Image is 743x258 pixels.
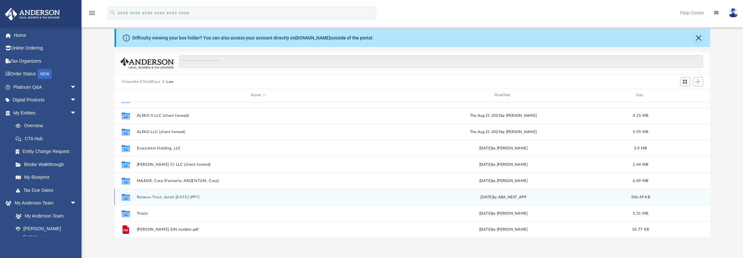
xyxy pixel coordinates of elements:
[88,9,96,17] i: menu
[5,81,86,94] a: Platinum Q&Aarrow_drop_down
[70,106,83,120] span: arrow_drop_down
[5,94,86,107] a: Digital Productsarrow_drop_down
[728,8,738,18] img: User Pic
[137,92,379,98] div: Name
[3,8,62,21] img: Anderson Advisors Platinum Portal
[122,79,160,85] button: Viewable-ClientDocs
[70,81,83,94] span: arrow_drop_down
[632,228,649,231] span: 10.77 KB
[382,129,625,135] div: Thu Aug 21 2025 by [PERSON_NAME]
[631,195,650,199] span: 506.49 KB
[382,96,625,102] div: [DATE] by [PERSON_NAME]
[382,161,625,167] div: [DATE] by [PERSON_NAME]
[382,178,625,184] div: [DATE] by [PERSON_NAME]
[137,162,379,167] button: [PERSON_NAME] Ct LLC (client formed)
[137,114,379,118] button: ALFAO II LLC (client formed)
[382,194,625,200] div: [DATE] by ABA_NEST_APP
[694,33,703,42] button: Close
[137,227,379,232] button: [PERSON_NAME] EIN number.pdf
[382,210,625,216] div: [DATE] by [PERSON_NAME]
[295,35,330,40] a: [DOMAIN_NAME]
[9,171,83,184] a: My Blueprint
[633,211,648,215] span: 5.31 MB
[132,35,373,41] div: Difficulty viewing your box folder? You can also access your account directly on outside of the p...
[9,209,80,222] a: My Anderson Team
[137,211,379,216] button: Trusts
[633,162,648,166] span: 1.44 MB
[9,222,83,243] a: [PERSON_NAME] System
[137,179,379,183] button: MAAOR, Corp (Formerly: ARGENTUM, Corp)
[179,55,703,68] input: Search files and folders
[657,92,702,98] div: id
[9,145,86,158] a: Entity Change Request
[137,130,379,134] button: ALFAO LLC (client formed)
[5,197,83,210] a: My Anderson Teamarrow_drop_down
[5,68,86,81] a: Order StatusNEW
[5,54,86,68] a: Tax Organizers
[5,106,86,119] a: My Entitiesarrow_drop_down
[382,227,625,233] div: [DATE] by [PERSON_NAME]
[109,9,116,16] i: search
[693,77,703,86] button: Add
[70,197,83,210] span: arrow_drop_down
[9,119,86,132] a: Overview
[88,12,96,17] a: menu
[137,195,379,199] button: Romeaa Trust, dated [DATE] (PPT)
[680,77,690,86] button: Switch to Grid View
[633,114,648,117] span: 4.15 MB
[628,92,654,98] div: Size
[9,158,86,171] a: Binder Walkthrough
[382,92,625,98] div: Modified
[137,146,379,150] button: Ecosystem Holding, LLC
[114,102,710,237] div: grid
[166,79,174,85] button: Law
[9,184,86,197] a: Tax Due Dates
[37,69,52,79] div: NEW
[5,29,86,42] a: Home
[70,94,83,107] span: arrow_drop_down
[633,130,648,133] span: 5.95 MB
[5,42,86,55] a: Online Ordering
[634,146,647,150] span: 5.9 MB
[9,132,86,145] a: CTA Hub
[382,145,625,151] div: [DATE] by [PERSON_NAME]
[117,92,134,98] div: id
[633,179,648,182] span: 6.09 MB
[382,113,625,118] div: Thu Aug 21 2025 by [PERSON_NAME]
